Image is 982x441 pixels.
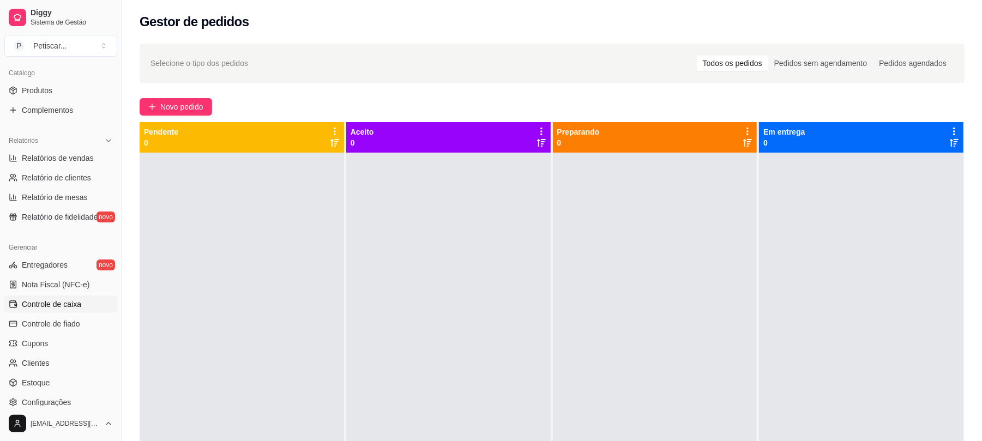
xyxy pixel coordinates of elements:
a: Controle de fiado [4,315,117,333]
span: Controle de caixa [22,299,81,310]
span: plus [148,103,156,111]
span: Controle de fiado [22,318,80,329]
span: Nota Fiscal (NFC-e) [22,279,89,290]
p: Preparando [557,126,600,137]
span: Novo pedido [160,101,203,113]
div: Pedidos sem agendamento [768,56,873,71]
a: Configurações [4,394,117,411]
a: Cupons [4,335,117,352]
a: Controle de caixa [4,295,117,313]
p: 0 [144,137,178,148]
a: Relatório de clientes [4,169,117,186]
p: Aceito [351,126,374,137]
span: Relatório de clientes [22,172,91,183]
p: Em entrega [763,126,805,137]
a: DiggySistema de Gestão [4,4,117,31]
span: Cupons [22,338,48,349]
a: Relatórios de vendas [4,149,117,167]
span: Sistema de Gestão [31,18,113,27]
span: Diggy [31,8,113,18]
div: Pedidos agendados [873,56,953,71]
a: Produtos [4,82,117,99]
div: Petiscar ... [33,40,67,51]
button: Select a team [4,35,117,57]
div: Catálogo [4,64,117,82]
span: [EMAIL_ADDRESS][DOMAIN_NAME] [31,419,100,428]
span: Relatório de mesas [22,192,88,203]
p: 0 [351,137,374,148]
span: Entregadores [22,259,68,270]
span: Selecione o tipo dos pedidos [150,57,248,69]
span: Relatórios de vendas [22,153,94,164]
span: Configurações [22,397,71,408]
span: Clientes [22,358,50,368]
a: Relatório de mesas [4,189,117,206]
a: Estoque [4,374,117,391]
span: Relatórios [9,136,38,145]
p: Pendente [144,126,178,137]
span: Relatório de fidelidade [22,212,98,222]
span: Estoque [22,377,50,388]
div: Gerenciar [4,239,117,256]
a: Entregadoresnovo [4,256,117,274]
a: Clientes [4,354,117,372]
a: Complementos [4,101,117,119]
a: Relatório de fidelidadenovo [4,208,117,226]
span: P [14,40,25,51]
a: Nota Fiscal (NFC-e) [4,276,117,293]
span: Complementos [22,105,73,116]
h2: Gestor de pedidos [140,13,249,31]
p: 0 [763,137,805,148]
span: Produtos [22,85,52,96]
button: Novo pedido [140,98,212,116]
div: Todos os pedidos [697,56,768,71]
button: [EMAIL_ADDRESS][DOMAIN_NAME] [4,410,117,437]
p: 0 [557,137,600,148]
